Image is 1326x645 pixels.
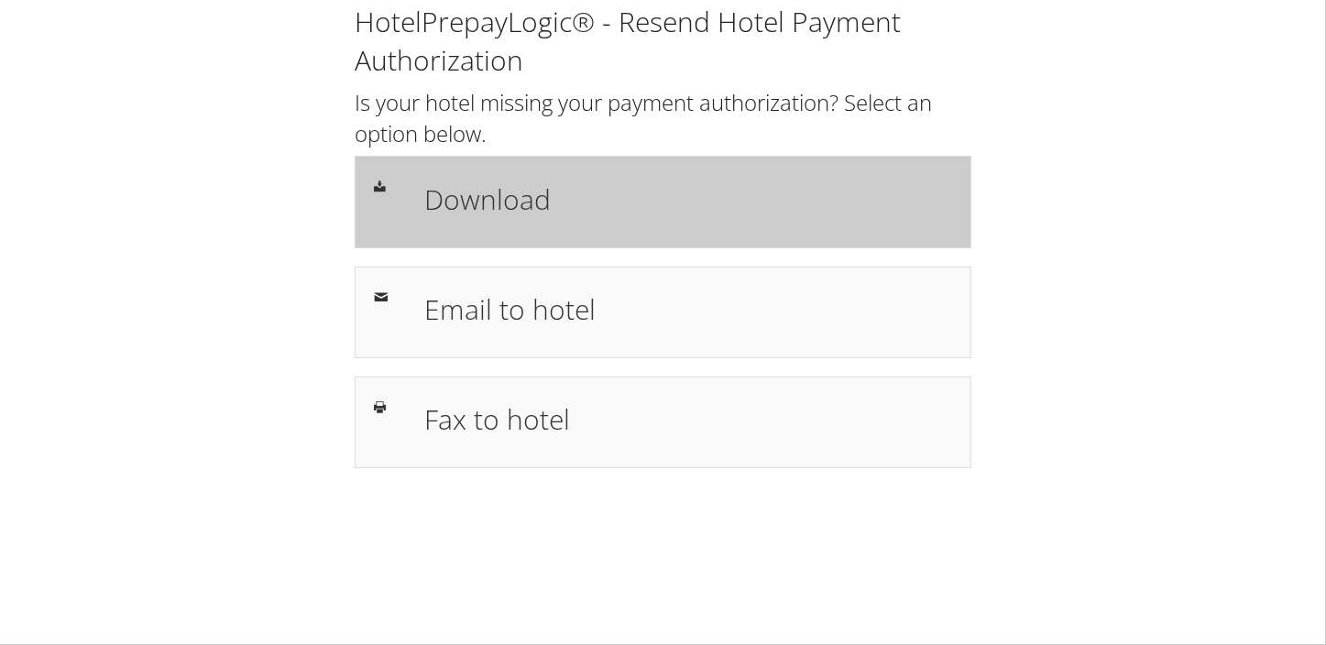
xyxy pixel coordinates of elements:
[355,3,972,80] h1: HotelPrepayLogic® - Resend Hotel Payment Authorization
[355,267,972,358] a: Email to hotel
[424,399,952,440] h1: Fax to hotel
[424,289,952,330] h1: Email to hotel
[355,156,972,247] a: Download
[355,87,972,148] h2: Is your hotel missing your payment authorization? Select an option below.
[355,377,972,468] a: Fax to hotel
[424,179,952,220] h1: Download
